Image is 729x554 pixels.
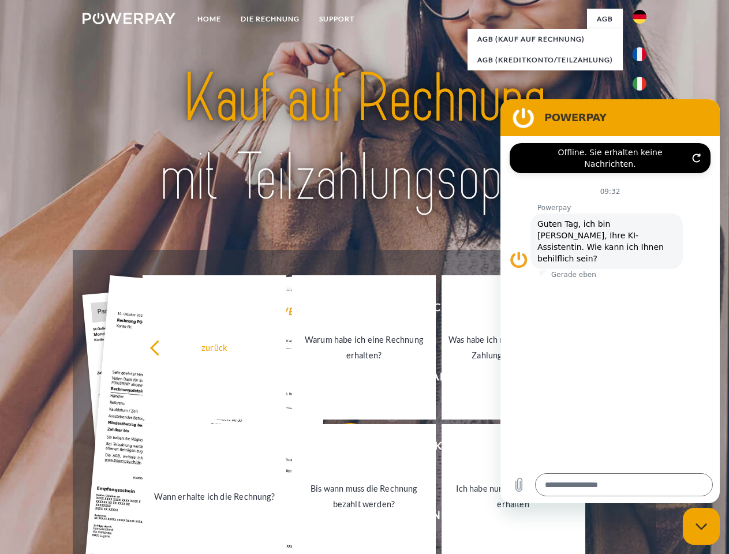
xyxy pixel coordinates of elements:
[633,47,646,61] img: fr
[231,9,309,29] a: DIE RECHNUNG
[500,99,720,503] iframe: Messaging-Fenster
[442,275,585,420] a: Was habe ich noch offen, ist meine Zahlung eingegangen?
[299,332,429,363] div: Warum habe ich eine Rechnung erhalten?
[587,9,623,29] a: agb
[188,9,231,29] a: Home
[299,481,429,512] div: Bis wann muss die Rechnung bezahlt werden?
[468,29,623,50] a: AGB (Kauf auf Rechnung)
[149,339,279,355] div: zurück
[448,332,578,363] div: Was habe ich noch offen, ist meine Zahlung eingegangen?
[110,55,619,221] img: title-powerpay_de.svg
[149,488,279,504] div: Wann erhalte ich die Rechnung?
[633,77,646,91] img: it
[83,13,175,24] img: logo-powerpay-white.svg
[448,481,578,512] div: Ich habe nur eine Teillieferung erhalten
[633,10,646,24] img: de
[683,508,720,545] iframe: Schaltfläche zum Öffnen des Messaging-Fensters; Konversation läuft
[468,50,623,70] a: AGB (Kreditkonto/Teilzahlung)
[309,9,364,29] a: SUPPORT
